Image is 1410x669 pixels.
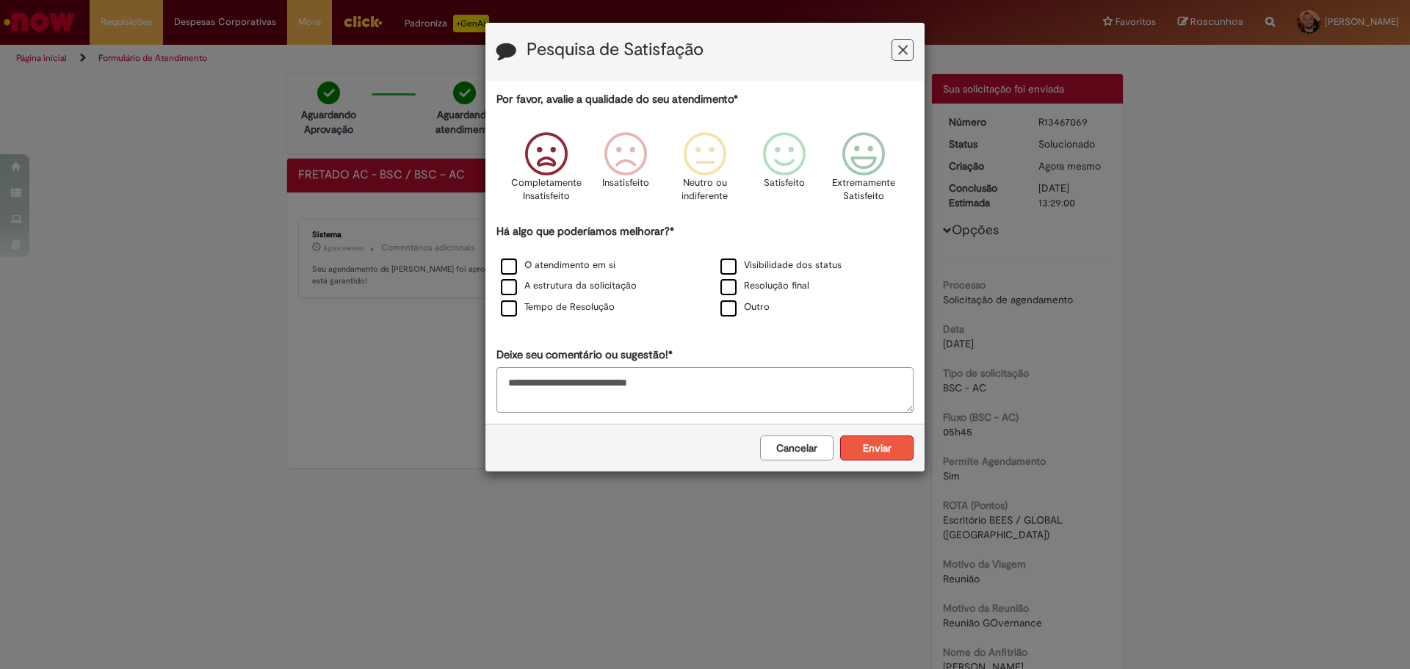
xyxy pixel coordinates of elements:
label: A estrutura da solicitação [501,279,637,293]
div: Extremamente Satisfeito [826,121,901,222]
label: Visibilidade dos status [720,258,842,272]
label: Por favor, avalie a qualidade do seu atendimento* [496,92,738,107]
p: Extremamente Satisfeito [832,176,895,203]
label: Resolução final [720,279,809,293]
button: Enviar [840,435,914,460]
p: Neutro ou indiferente [679,176,731,203]
label: Pesquisa de Satisfação [527,40,704,59]
label: O atendimento em si [501,258,615,272]
label: Tempo de Resolução [501,300,615,314]
p: Insatisfeito [602,176,649,190]
button: Cancelar [760,435,834,460]
label: Deixe seu comentário ou sugestão!* [496,347,673,363]
label: Outro [720,300,770,314]
p: Satisfeito [764,176,805,190]
div: Há algo que poderíamos melhorar?* [496,224,914,319]
div: Satisfeito [747,121,822,222]
div: Insatisfeito [588,121,663,222]
p: Completamente Insatisfeito [511,176,582,203]
div: Completamente Insatisfeito [508,121,583,222]
div: Neutro ou indiferente [668,121,742,222]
